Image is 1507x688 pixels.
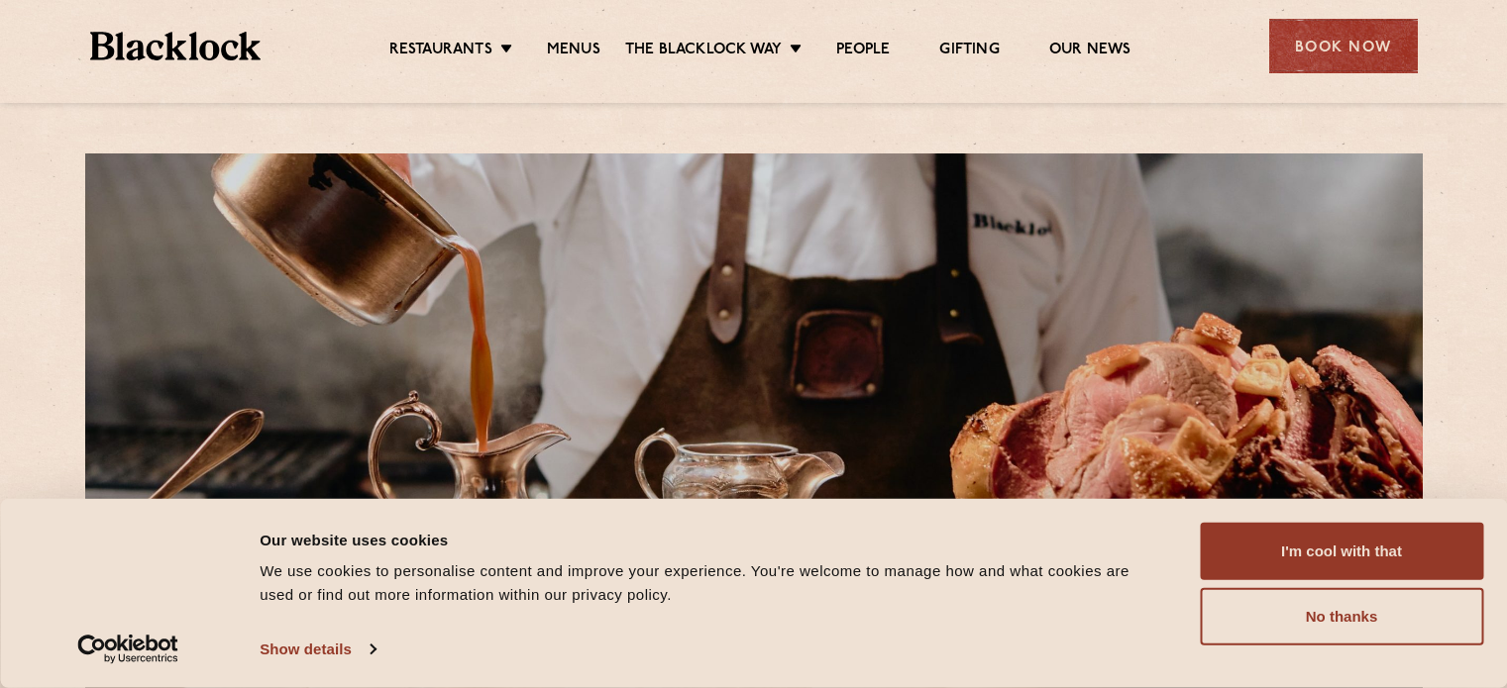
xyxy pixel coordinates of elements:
[547,41,600,62] a: Menus
[260,635,375,664] a: Show details
[1269,19,1418,73] div: Book Now
[625,41,782,62] a: The Blacklock Way
[1049,41,1131,62] a: Our News
[260,559,1155,607] div: We use cookies to personalise content and improve your experience. You're welcome to manage how a...
[260,528,1155,551] div: Our website uses cookies
[1200,588,1483,645] button: No thanks
[939,41,999,62] a: Gifting
[836,41,890,62] a: People
[389,41,492,62] a: Restaurants
[1200,523,1483,580] button: I'm cool with that
[90,32,262,60] img: BL_Textured_Logo-footer-cropped.svg
[42,635,215,664] a: Usercentrics Cookiebot - opens in a new window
